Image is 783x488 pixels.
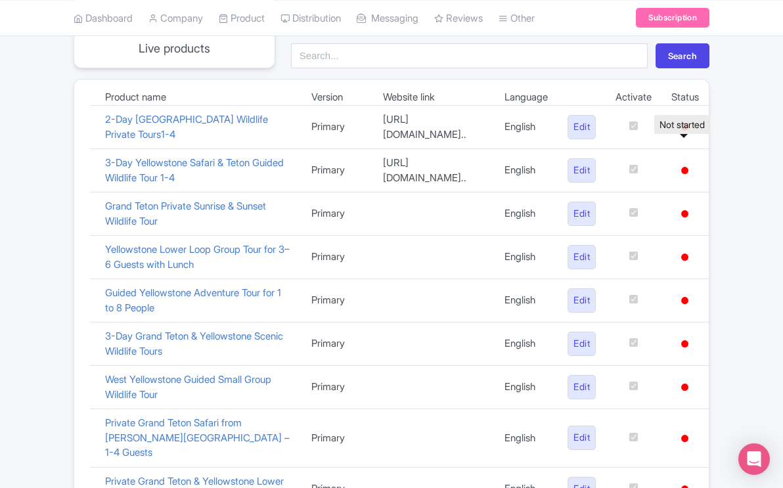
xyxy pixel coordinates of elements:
[495,106,558,149] td: English
[568,245,596,269] a: Edit
[654,115,710,134] div: Not started
[656,43,709,68] button: Search
[373,90,495,106] td: Website link
[568,375,596,399] a: Edit
[105,113,268,141] a: 2-Day [GEOGRAPHIC_DATA] Wildlife Private Tours1-4
[302,149,373,192] td: Primary
[302,409,373,468] td: Primary
[495,409,558,468] td: English
[495,279,558,322] td: English
[302,279,373,322] td: Primary
[568,158,596,183] a: Edit
[105,156,284,184] a: ​3-Day Yellowstone Safari & Teton Guided Wildlife Tour 1-4
[373,106,495,149] td: [URL][DOMAIN_NAME]..
[661,90,709,106] td: Status
[95,90,302,106] td: Product name
[291,43,648,68] input: Search...
[105,286,281,314] a: Guided Yellowstone Adventure Tour for 1 to 8 People
[636,8,709,28] a: Subscription
[568,288,596,313] a: Edit
[373,149,495,192] td: [URL][DOMAIN_NAME]..
[738,443,770,475] div: Open Intercom Messenger
[105,416,290,458] a: Private Grand Teton Safari from [PERSON_NAME][GEOGRAPHIC_DATA] – 1-4 Guests
[136,39,212,57] p: Live products
[302,106,373,149] td: Primary
[568,202,596,226] a: Edit
[105,373,271,401] a: West Yellowstone Guided Small Group Wildlife Tour
[495,192,558,236] td: English
[302,236,373,279] td: Primary
[495,236,558,279] td: English
[568,115,596,139] a: Edit
[302,192,373,236] td: Primary
[568,332,596,356] a: Edit
[105,243,290,271] a: Yellowstone Lower Loop Group Tour for 3–6 Guests with Lunch
[568,426,596,450] a: Edit
[105,200,266,227] a: Grand Teton Private Sunrise & Sunset Wildlife Tour
[302,322,373,366] td: Primary
[302,90,373,106] td: Version
[105,330,283,357] a: 3-Day Grand Teton & Yellowstone Scenic Wildlife Tours
[495,366,558,409] td: English
[495,322,558,366] td: English
[302,366,373,409] td: Primary
[495,90,558,106] td: Language
[495,149,558,192] td: English
[606,90,661,106] td: Activate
